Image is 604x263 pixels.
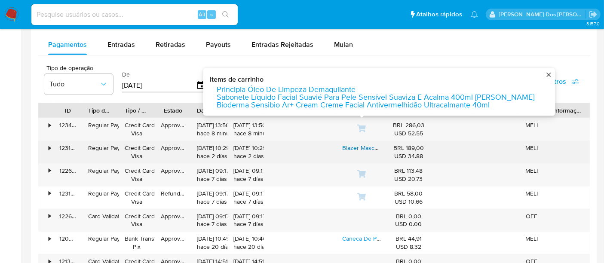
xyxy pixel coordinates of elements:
input: Pesquise usuários ou casos... [31,9,238,20]
a: Sair [589,10,598,19]
span: Alt [199,10,205,18]
span: 3.157.0 [586,20,600,27]
span: s [210,10,213,18]
span: Atalhos rápidos [416,10,462,19]
p: renato.lopes@mercadopago.com.br [499,10,586,18]
a: Notificações [471,11,478,18]
button: search-icon [217,9,234,21]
